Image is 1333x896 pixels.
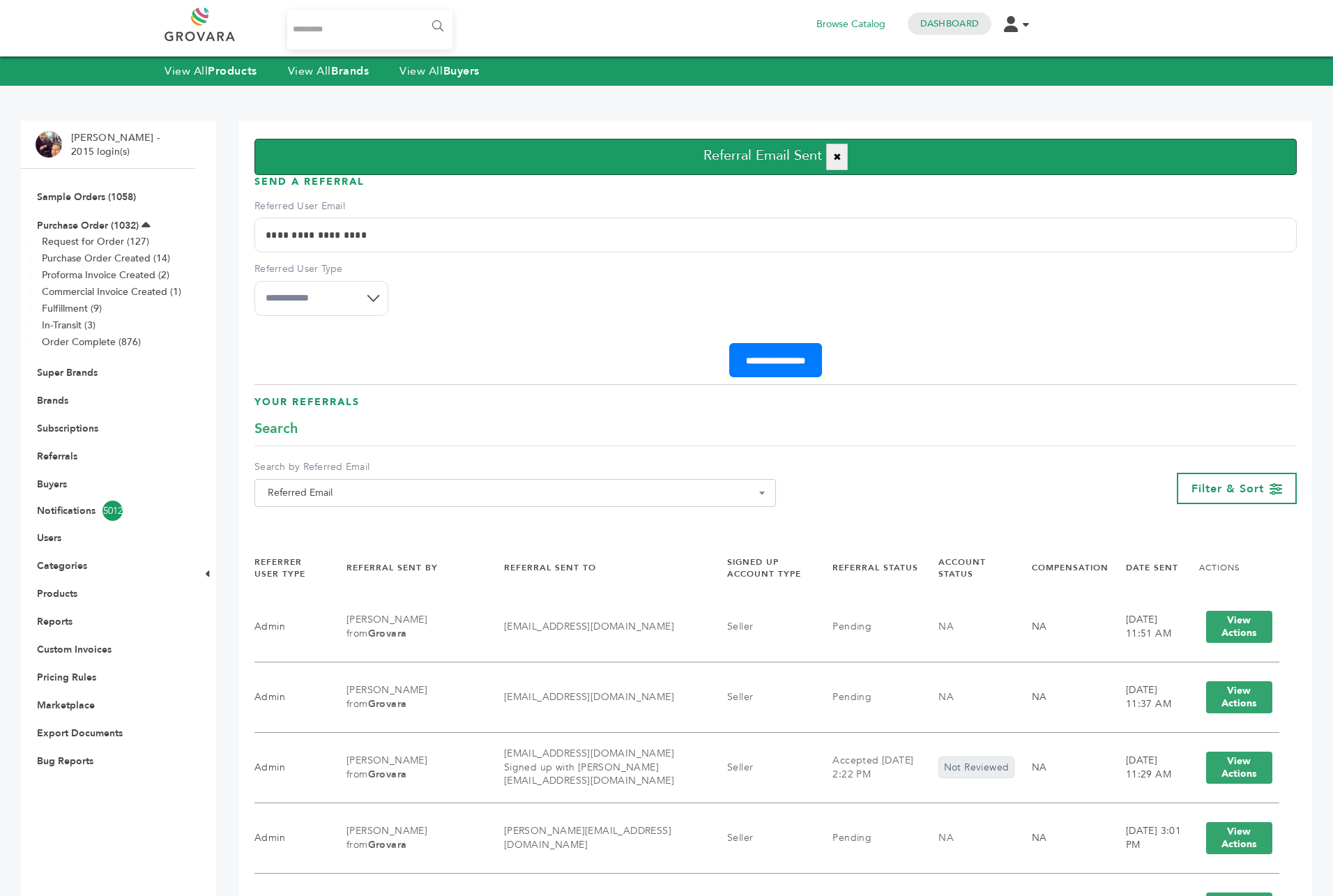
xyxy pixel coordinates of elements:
[1126,562,1178,573] a: DATE SENT
[938,831,954,844] a: NA
[1014,803,1109,874] td: NA
[1126,613,1171,640] span: [DATE] 11:51 AM
[832,620,871,633] a: Pending
[287,10,452,50] input: Search...
[727,556,801,579] a: SIGNED UP ACCOUNT TYPE
[938,757,1014,779] div: Not Reviewed
[37,501,179,521] a: Notifications5012
[938,620,954,633] a: NA
[37,366,98,379] a: Super Brands
[346,683,427,711] a: [PERSON_NAME] from
[832,562,918,573] a: REFERRAL STATUS
[37,394,68,407] a: Brands
[504,824,671,851] a: [PERSON_NAME][EMAIL_ADDRESS][DOMAIN_NAME]
[288,63,370,79] a: View AllBrands
[254,419,298,439] span: Search
[254,592,329,662] td: Admin
[727,761,753,774] a: Seller
[368,838,407,851] b: Grovara
[1032,562,1109,573] a: COMPENSATION
[37,587,77,600] a: Products
[1014,662,1109,733] td: NA
[443,63,480,79] strong: Buyers
[102,501,123,521] span: 5012
[504,761,674,788] span: Signed up with [PERSON_NAME][EMAIL_ADDRESS][DOMAIN_NAME]
[42,252,170,265] a: Purchase Order Created (14)
[938,556,986,579] a: ACCOUNT STATUS
[37,615,73,628] a: Reports
[1206,611,1272,643] button: View Actions
[37,531,61,545] a: Users
[37,190,136,204] a: Sample Orders (1058)
[504,747,674,787] a: [EMAIL_ADDRESS][DOMAIN_NAME]
[504,620,674,633] a: [EMAIL_ADDRESS][DOMAIN_NAME]
[254,662,329,733] td: Admin
[368,627,407,640] b: Grovara
[346,754,427,781] a: [PERSON_NAME] from
[832,754,913,781] a: Accepted [DATE] 2:22 PM
[832,831,871,844] a: Pending
[42,302,102,315] a: Fulfillment (9)
[254,803,329,874] td: Admin
[938,690,954,704] a: NA
[1182,545,1279,592] th: Actions
[1191,481,1264,496] span: Filter & Sort
[1206,681,1272,713] button: View Actions
[37,727,123,740] a: Export Documents
[254,556,305,579] a: REFERRER USER TYPE
[254,175,1297,199] h3: Send A Referral
[832,690,871,704] a: Pending
[42,335,141,349] a: Order Complete (876)
[368,768,407,781] b: Grovara
[1014,733,1109,803] td: NA
[254,460,776,474] label: Search by Referred Email
[165,63,257,79] a: View AllProducts
[42,235,149,248] a: Request for Order (127)
[1126,683,1171,711] span: [DATE] 11:37 AM
[37,478,67,491] a: Buyers
[37,754,93,768] a: Bug Reports
[703,146,822,165] span: Referral Email Sent
[816,17,885,32] a: Browse Catalog
[37,559,87,572] a: Categories
[1126,754,1171,781] span: [DATE] 11:29 AM
[346,824,427,851] a: [PERSON_NAME] from
[504,562,596,573] a: REFERRAL SENT TO
[1206,752,1272,784] button: View Actions
[399,63,480,79] a: View AllBuyers
[37,671,96,684] a: Pricing Rules
[254,479,776,507] span: Referred Email
[346,613,427,640] a: [PERSON_NAME] from
[331,63,369,79] strong: Brands
[254,199,1297,213] label: Referred User Email
[727,690,753,704] a: Seller
[826,144,848,170] button: ✖
[727,831,753,844] a: Seller
[42,268,169,282] a: Proforma Invoice Created (2)
[368,697,407,711] b: Grovara
[254,733,329,803] td: Admin
[1126,824,1181,851] span: [DATE] 3:01 PM
[727,620,753,633] a: Seller
[920,17,979,30] a: Dashboard
[254,395,1297,420] h3: Your Referrals
[71,131,163,158] li: [PERSON_NAME] - 2015 login(s)
[1206,822,1272,854] button: View Actions
[42,319,96,332] a: In-Transit (3)
[254,262,388,276] label: Referred User Type
[262,483,768,503] span: Referred Email
[37,450,77,463] a: Referrals
[37,219,139,232] a: Purchase Order (1032)
[208,63,257,79] strong: Products
[1014,592,1109,662] td: NA
[346,562,438,573] a: REFERRAL SENT BY
[37,422,98,435] a: Subscriptions
[37,699,95,712] a: Marketplace
[504,690,674,704] a: [EMAIL_ADDRESS][DOMAIN_NAME]
[42,285,181,298] a: Commercial Invoice Created (1)
[37,643,112,656] a: Custom Invoices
